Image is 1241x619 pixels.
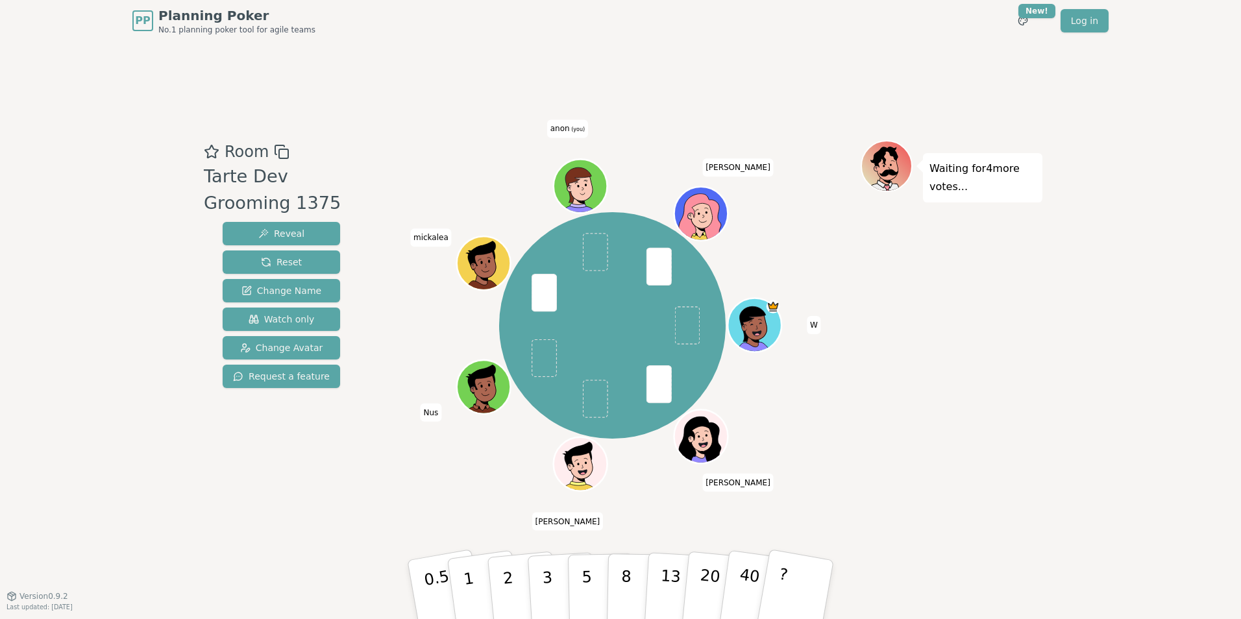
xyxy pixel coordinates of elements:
[1011,9,1035,32] button: New!
[158,25,315,35] span: No.1 planning poker tool for agile teams
[702,474,774,492] span: Click to change your name
[410,229,452,247] span: Click to change your name
[929,160,1036,196] p: Waiting for 4 more votes...
[258,227,304,240] span: Reveal
[158,6,315,25] span: Planning Poker
[249,313,315,326] span: Watch only
[204,140,219,164] button: Add as favourite
[240,341,323,354] span: Change Avatar
[6,591,68,601] button: Version0.9.2
[556,161,606,212] button: Click to change your avatar
[6,603,73,611] span: Last updated: [DATE]
[223,308,340,331] button: Watch only
[223,222,340,245] button: Reveal
[702,159,774,177] span: Click to change your name
[1018,4,1055,18] div: New!
[261,256,302,269] span: Reset
[241,284,321,297] span: Change Name
[1061,9,1109,32] a: Log in
[767,300,780,313] span: W is the host
[135,13,150,29] span: PP
[204,164,364,217] div: Tarte Dev Grooming 1375
[19,591,68,601] span: Version 0.9.2
[420,404,441,422] span: Click to change your name
[532,513,604,531] span: Click to change your name
[223,250,340,274] button: Reset
[223,336,340,359] button: Change Avatar
[233,370,330,383] span: Request a feature
[225,140,269,164] span: Room
[807,316,821,334] span: Click to change your name
[132,6,315,35] a: PPPlanning PokerNo.1 planning poker tool for agile teams
[223,279,340,302] button: Change Name
[547,120,588,138] span: Click to change your name
[570,127,585,133] span: (you)
[223,365,340,388] button: Request a feature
